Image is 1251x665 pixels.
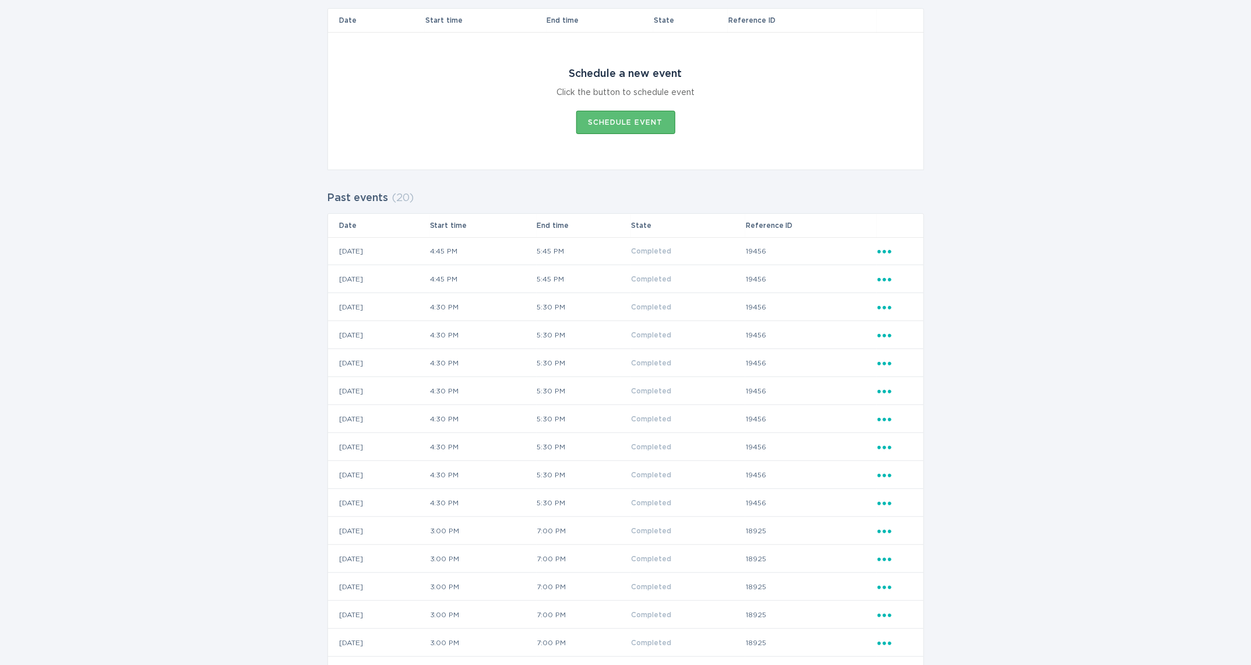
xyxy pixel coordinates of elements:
tr: 9a35186331ea481dbfcfcceab9819d65 [328,405,924,433]
td: 4:30 PM [429,433,537,461]
div: Popover menu [878,245,912,258]
td: 4:30 PM [429,293,537,321]
td: 3:00 PM [429,629,537,657]
div: Popover menu [878,469,912,481]
th: Start time [425,9,546,32]
div: Popover menu [878,413,912,425]
td: [DATE] [328,433,429,461]
div: Popover menu [878,608,912,621]
span: Completed [632,472,672,478]
span: Completed [632,527,672,534]
span: Completed [632,444,672,451]
span: Completed [632,388,672,395]
td: [DATE] [328,573,429,601]
tr: 2d4a97f11116487d9024e3792439c176 [328,601,924,629]
th: Date [328,9,425,32]
div: Popover menu [878,441,912,453]
td: 5:30 PM [537,405,631,433]
td: 3:00 PM [429,573,537,601]
td: 19456 [745,433,877,461]
td: 4:45 PM [429,237,537,265]
td: 7:00 PM [537,517,631,545]
div: Popover menu [878,580,912,593]
tr: Table Headers [328,214,924,237]
tr: 0c8ba5c98f1740a5a8de314e37eae808 [328,545,924,573]
td: 18925 [745,517,877,545]
td: 4:30 PM [429,321,537,349]
tr: 15ada753b4ad48179312ecf4fe453c10 [328,377,924,405]
div: Popover menu [878,357,912,370]
td: [DATE] [328,377,429,405]
span: Completed [632,360,672,367]
th: End time [537,214,631,237]
td: 19456 [745,237,877,265]
button: Schedule event [576,111,675,134]
td: [DATE] [328,601,429,629]
th: Date [328,214,429,237]
td: 4:30 PM [429,349,537,377]
td: 18925 [745,601,877,629]
th: Reference ID [728,9,877,32]
div: Popover menu [878,329,912,342]
td: [DATE] [328,489,429,517]
td: [DATE] [328,405,429,433]
tr: fd9d5adff89c42bab251680d653a1f9e [328,489,924,517]
td: 5:30 PM [537,321,631,349]
tr: 55c88682229443168c3d8640d96e227d [328,349,924,377]
td: [DATE] [328,237,429,265]
td: 7:00 PM [537,629,631,657]
td: [DATE] [328,293,429,321]
span: Completed [632,611,672,618]
div: Popover menu [878,273,912,286]
td: 5:30 PM [537,377,631,405]
tr: 28bb3b1b7f0744239fac23af60ffbde5 [328,573,924,601]
tr: 2ea66776fd684eff9c0bb8faa918d4ea [328,629,924,657]
td: [DATE] [328,517,429,545]
td: 4:30 PM [429,461,537,489]
div: Schedule event [589,119,663,126]
td: 4:30 PM [429,489,537,517]
div: Popover menu [878,553,912,565]
td: 5:30 PM [537,349,631,377]
td: 19456 [745,321,877,349]
tr: 397077edcc154e2cb8549bab90af6cba [328,265,924,293]
td: 3:00 PM [429,517,537,545]
div: Popover menu [878,636,912,649]
div: Click the button to schedule event [556,86,695,99]
span: Completed [632,276,672,283]
td: [DATE] [328,629,429,657]
td: 19456 [745,349,877,377]
td: 7:00 PM [537,601,631,629]
tr: 3d6b0add65e24c95805f82357c5a568c [328,293,924,321]
th: End time [547,9,653,32]
span: ( 20 ) [392,193,414,203]
tr: f9cf6d03dd284aceab9cb0e5b07b7f81 [328,461,924,489]
td: 7:00 PM [537,573,631,601]
td: 19456 [745,265,877,293]
th: Start time [429,214,537,237]
span: Completed [632,248,672,255]
span: Completed [632,499,672,506]
th: Reference ID [745,214,877,237]
td: [DATE] [328,461,429,489]
td: [DATE] [328,545,429,573]
td: 5:30 PM [537,489,631,517]
td: 18925 [745,629,877,657]
td: 5:30 PM [537,433,631,461]
td: 4:30 PM [429,377,537,405]
td: 4:30 PM [429,405,537,433]
h2: Past events [327,188,389,209]
tr: d5f5e187dc494958b5b8401fa94fab43 [328,433,924,461]
td: 19456 [745,293,877,321]
td: [DATE] [328,321,429,349]
span: Completed [632,304,672,311]
span: Completed [632,332,672,339]
td: 7:00 PM [537,545,631,573]
tr: 8403af9ce99141b0bc3f3b485c0639cc [328,237,924,265]
td: 5:45 PM [537,237,631,265]
tr: 087d7348441f48cab5c6d4f4131f489c [328,517,924,545]
div: Popover menu [878,301,912,314]
div: Schedule a new event [569,68,682,80]
th: State [631,214,745,237]
td: 19456 [745,377,877,405]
